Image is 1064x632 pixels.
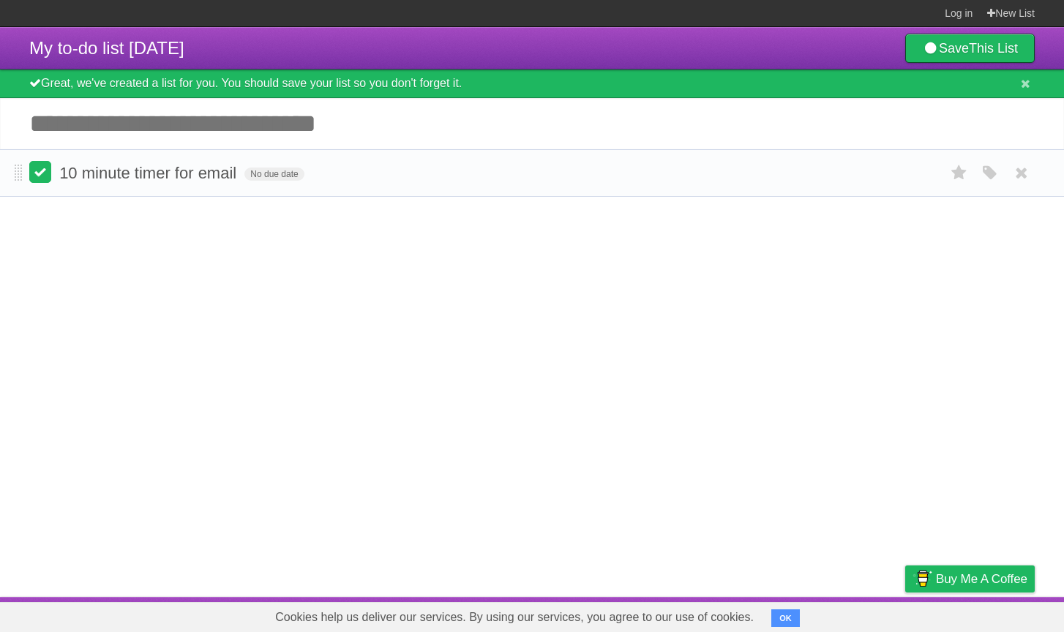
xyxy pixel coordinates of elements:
button: OK [771,609,800,627]
a: Buy me a coffee [905,565,1035,592]
a: SaveThis List [905,34,1035,63]
a: Privacy [886,601,924,628]
a: Terms [836,601,869,628]
span: Buy me a coffee [936,566,1027,592]
label: Star task [945,161,973,185]
a: Developers [759,601,818,628]
label: Done [29,161,51,183]
span: No due date [244,168,304,181]
img: Buy me a coffee [913,566,932,591]
span: 10 minute timer for email [59,164,240,182]
span: My to-do list [DATE] [29,38,184,58]
a: About [711,601,741,628]
b: This List [969,41,1018,56]
a: Suggest a feature [943,601,1035,628]
span: Cookies help us deliver our services. By using our services, you agree to our use of cookies. [261,603,768,632]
